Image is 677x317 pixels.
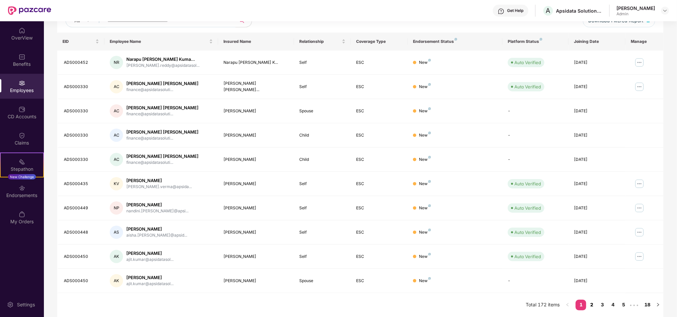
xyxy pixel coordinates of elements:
div: ADS000448 [64,229,99,236]
span: left [566,303,570,307]
img: New Pazcare Logo [8,6,51,15]
div: finance@apsidatasoluti... [126,87,199,93]
div: [PERSON_NAME].verma@apsida... [126,184,192,190]
div: Child [299,157,345,163]
div: AC [110,80,123,93]
span: EID [63,39,94,44]
div: New [419,84,431,90]
div: finance@apsidatasoluti... [126,111,199,117]
div: Narapu [PERSON_NAME] K... [223,59,289,66]
div: ADS000449 [64,205,99,211]
img: svg+xml;base64,PHN2ZyB4bWxucz0iaHR0cDovL3d3dy53My5vcmcvMjAwMC9zdmciIHdpZHRoPSI4IiBoZWlnaHQ9IjgiIH... [428,229,431,231]
th: Manage [625,33,663,51]
th: Insured Name [218,33,294,51]
div: [PERSON_NAME] [PERSON_NAME]... [223,80,289,93]
div: Auto Verified [514,59,541,66]
th: Relationship [294,33,351,51]
li: 4 [608,300,618,310]
li: Next Page [653,300,663,310]
img: manageButton [634,57,645,68]
img: svg+xml;base64,PHN2ZyB4bWxucz0iaHR0cDovL3d3dy53My5vcmcvMjAwMC9zdmciIHdpZHRoPSI4IiBoZWlnaHQ9IjgiIH... [428,107,431,110]
div: finance@apsidatasoluti... [126,159,199,166]
td: - [502,99,569,123]
a: 2 [586,300,597,310]
div: [PERSON_NAME] [223,108,289,114]
div: [DATE] [574,59,620,66]
div: [PERSON_NAME] [126,226,187,232]
div: [DATE] [574,278,620,284]
div: [DATE] [574,181,620,187]
div: Narapu [PERSON_NAME] Kuma... [126,56,200,62]
div: AC [110,153,123,166]
div: [PERSON_NAME] [223,132,289,139]
img: svg+xml;base64,PHN2ZyB4bWxucz0iaHR0cDovL3d3dy53My5vcmcvMjAwMC9zdmciIHdpZHRoPSI4IiBoZWlnaHQ9IjgiIH... [428,204,431,207]
div: New [419,157,431,163]
div: [PERSON_NAME] [PERSON_NAME] [126,80,199,87]
img: svg+xml;base64,PHN2ZyBpZD0iQ2xhaW0iIHhtbG5zPSJodHRwOi8vd3d3LnczLm9yZy8yMDAwL3N2ZyIgd2lkdGg9IjIwIi... [19,132,25,139]
img: svg+xml;base64,PHN2ZyBpZD0iQ0RfQWNjb3VudHMiIGRhdGEtbmFtZT0iQ0QgQWNjb3VudHMiIHhtbG5zPSJodHRwOi8vd3... [19,106,25,113]
button: right [653,300,663,310]
div: [PERSON_NAME] [223,229,289,236]
img: svg+xml;base64,PHN2ZyBpZD0iRW5kb3JzZW1lbnRzIiB4bWxucz0iaHR0cDovL3d3dy53My5vcmcvMjAwMC9zdmciIHdpZH... [19,185,25,191]
li: Total 172 items [526,300,560,310]
div: ADS000330 [64,84,99,90]
div: [DATE] [574,205,620,211]
div: New Challenge [8,174,36,179]
div: AC [110,129,123,142]
div: [PERSON_NAME] [223,157,289,163]
th: EID [57,33,104,51]
div: [PERSON_NAME] [PERSON_NAME] [126,129,199,135]
th: Joining Date [569,33,625,51]
div: New [419,254,431,260]
div: [PERSON_NAME] [126,177,192,184]
div: New [419,108,431,114]
img: svg+xml;base64,PHN2ZyBpZD0iQmVuZWZpdHMiIHhtbG5zPSJodHRwOi8vd3d3LnczLm9yZy8yMDAwL3N2ZyIgd2lkdGg9Ij... [19,53,25,60]
div: Self [299,254,345,260]
div: Auto Verified [514,229,541,236]
div: [DATE] [574,132,620,139]
div: ESC [356,84,402,90]
div: Settings [15,301,37,308]
div: [PERSON_NAME] [223,254,289,260]
th: Coverage Type [351,33,408,51]
div: [PERSON_NAME] [126,202,189,208]
div: Spouse [299,108,345,114]
div: finance@apsidatasoluti... [126,135,199,142]
div: NP [110,201,123,215]
div: ADS000330 [64,132,99,139]
div: [DATE] [574,108,620,114]
span: Employee Name [110,39,208,44]
div: [PERSON_NAME] [PERSON_NAME] [126,153,199,159]
div: Platform Status [508,39,563,44]
img: svg+xml;base64,PHN2ZyBpZD0iRW1wbG95ZWVzIiB4bWxucz0iaHR0cDovL3d3dy53My5vcmcvMjAwMC9zdmciIHdpZHRoPS... [19,80,25,86]
div: AC [110,104,123,118]
a: 1 [576,300,586,310]
div: New [419,278,431,284]
img: svg+xml;base64,PHN2ZyB4bWxucz0iaHR0cDovL3d3dy53My5vcmcvMjAwMC9zdmciIHdpZHRoPSI4IiBoZWlnaHQ9IjgiIH... [428,83,431,86]
img: svg+xml;base64,PHN2ZyBpZD0iU2V0dGluZy0yMHgyMCIgeG1sbnM9Imh0dHA6Ly93d3cudzMub3JnLzIwMDAvc3ZnIiB3aW... [7,301,14,308]
div: Apsidata Solutions Private Limited [556,8,603,14]
img: svg+xml;base64,PHN2ZyB4bWxucz0iaHR0cDovL3d3dy53My5vcmcvMjAwMC9zdmciIHdpZHRoPSI4IiBoZWlnaHQ9IjgiIH... [428,59,431,61]
div: ESC [356,132,402,139]
div: ESC [356,254,402,260]
div: Self [299,229,345,236]
li: 18 [642,300,653,310]
span: right [656,303,660,307]
div: [PERSON_NAME] [126,250,174,257]
div: New [419,229,431,236]
div: Get Help [507,8,523,13]
div: Spouse [299,278,345,284]
div: [PERSON_NAME].reddy@apsidatasol... [126,62,200,69]
div: [PERSON_NAME] [223,278,289,284]
div: ADS000330 [64,108,99,114]
div: Admin [616,11,655,17]
li: 5 [618,300,629,310]
img: manageButton [634,227,645,238]
img: svg+xml;base64,PHN2ZyBpZD0iTXlfT3JkZXJzIiBkYXRhLW5hbWU9Ik15IE9yZGVycyIgeG1sbnM9Imh0dHA6Ly93d3cudz... [19,211,25,218]
div: [PERSON_NAME] [223,181,289,187]
div: Auto Verified [514,83,541,90]
div: [DATE] [574,229,620,236]
div: ESC [356,229,402,236]
div: ESC [356,108,402,114]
